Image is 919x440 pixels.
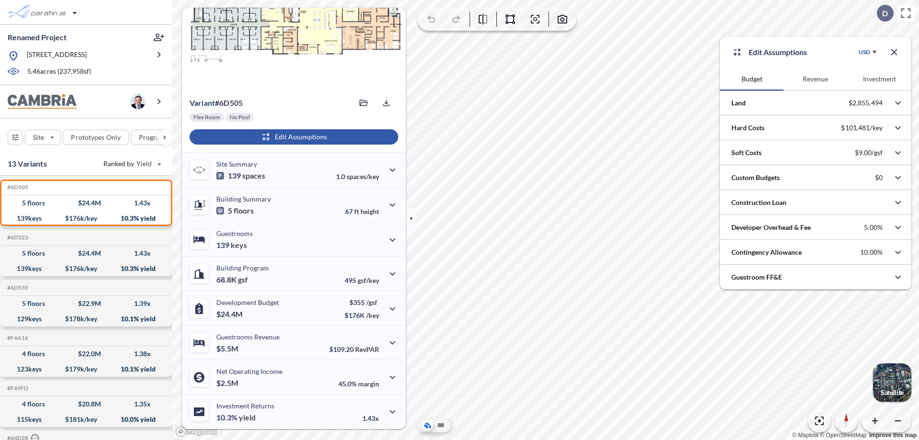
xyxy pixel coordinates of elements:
a: Improve this map [869,432,917,439]
p: Program [139,133,166,142]
button: Switcher ImageSatellite [873,363,911,402]
p: $109.20 [329,345,379,353]
p: Building Summary [216,195,271,203]
p: Guestrooms Revenue [216,333,280,341]
span: height [360,207,379,215]
p: Site Summary [216,160,257,168]
button: Prototypes Only [63,130,129,145]
h5: Click to copy the code [5,385,28,392]
p: Guestrooms [216,229,253,237]
p: $355 [345,298,379,306]
p: Construction Loan [731,198,786,207]
span: spaces/key [347,172,379,181]
p: 10.3% [216,413,256,422]
p: 5.00% [864,223,883,232]
p: Guestroom FF&E [731,272,782,282]
p: Soft Costs [731,148,762,158]
p: 67 [345,207,379,215]
p: 1.0 [336,172,379,181]
button: Ranked by Yield [96,156,168,171]
span: floors [234,206,254,215]
p: $0 [875,173,883,182]
div: USD [859,48,870,56]
button: Investment [848,68,911,90]
p: $2,855,494 [849,99,883,107]
p: $9.00/gsf [855,148,883,157]
span: /key [366,311,379,319]
span: spaces [242,171,265,181]
p: D [882,9,888,18]
img: Switcher Image [873,363,911,402]
p: Development Budget [216,298,279,306]
p: Building Program [216,264,269,272]
p: 139 [216,240,247,250]
span: gsf [238,275,248,284]
p: Custom Budgets [731,173,780,182]
h5: Click to copy the code [5,184,28,191]
p: 139 [216,171,265,181]
a: Mapbox [792,432,818,439]
span: gsf/key [358,276,379,284]
span: yield [239,413,256,422]
h5: Click to copy the code [5,335,28,341]
p: Developer Overhead & Fee [731,223,811,232]
p: Investment Returns [216,402,274,410]
img: BrandImage [8,94,77,109]
span: ft [354,207,359,215]
button: Edit Assumptions [190,129,398,145]
p: $176K [345,311,379,319]
p: $2.5M [216,378,240,388]
a: Mapbox homepage [175,426,217,437]
p: 1.43x [362,414,379,422]
p: Flex Room [193,113,220,121]
p: 10.00% [860,248,883,257]
p: $24.4M [216,309,244,319]
p: 13 Variants [8,158,47,169]
p: 45.0% [338,380,379,388]
span: RevPAR [355,345,379,353]
p: Edit Assumptions [749,46,807,58]
a: OpenStreetMap [820,432,866,439]
button: Program [131,130,182,145]
p: Site [33,133,44,142]
span: Yield [136,159,152,169]
p: Hard Costs [731,123,764,133]
p: Net Operating Income [216,367,282,375]
img: user logo [130,94,146,109]
p: # 6d505 [190,98,243,108]
p: 68.8K [216,275,248,284]
p: Prototypes Only [71,133,121,142]
p: Renamed Project [8,32,67,43]
span: /gsf [366,298,377,306]
p: Satellite [881,389,904,396]
button: Revenue [784,68,847,90]
p: Land [731,98,746,108]
button: Budget [720,68,784,90]
button: Aerial View [422,419,433,431]
p: No Pool [230,113,250,121]
p: 495 [345,276,379,284]
p: 5.46 acres ( 237,958 sf) [27,67,91,77]
span: margin [358,380,379,388]
p: Contingency Allowance [731,248,802,257]
p: 5 [216,206,254,215]
button: Site [25,130,61,145]
p: [STREET_ADDRESS] [27,50,87,62]
button: Site Plan [435,419,447,431]
h5: Click to copy the code [5,234,28,241]
span: keys [231,240,247,250]
span: Variant [190,98,215,107]
p: $101,481/key [841,124,883,132]
h5: Click to copy the code [5,284,28,291]
p: $5.5M [216,344,240,353]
